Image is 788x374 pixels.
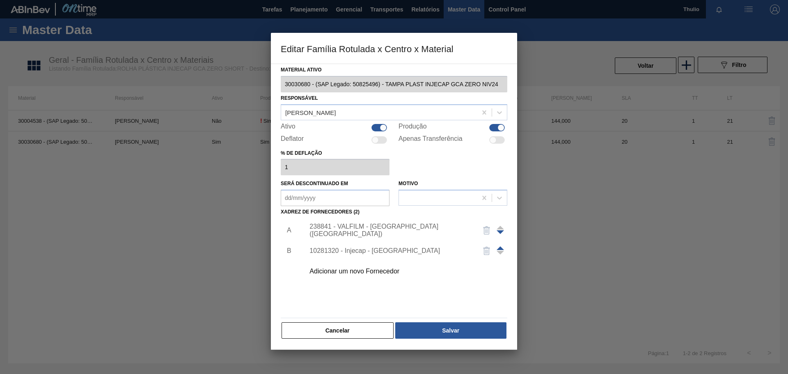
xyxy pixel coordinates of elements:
img: delete-icon [482,246,492,256]
div: Adicionar um novo Fornecedor [309,268,470,275]
label: % de deflação [281,147,389,159]
button: delete-icon [477,220,497,240]
img: delete-icon [482,225,492,235]
label: Deflator [281,135,304,145]
label: Apenas Transferência [399,135,463,145]
button: Cancelar [282,322,394,339]
button: Salvar [395,322,506,339]
input: dd/mm/yyyy [281,190,389,206]
label: Ativo [281,123,295,133]
label: Produção [399,123,427,133]
label: Será descontinuado em [281,181,348,186]
span: Mover para cima [497,230,504,234]
div: 238841 - VALFILM - [GEOGRAPHIC_DATA] ([GEOGRAPHIC_DATA]) [309,223,470,238]
label: Material ativo [281,64,507,76]
span: Mover para cima [497,246,504,250]
h3: Editar Família Rotulada x Centro x Material [271,33,517,64]
button: delete-icon [477,241,497,261]
div: [PERSON_NAME] [285,109,336,116]
label: Motivo [399,181,418,186]
div: 10281320 - Injecap - [GEOGRAPHIC_DATA] [309,247,470,255]
label: Responsável [281,95,318,101]
label: Xadrez de Fornecedores (2) [281,209,360,215]
li: B [281,241,293,261]
li: A [281,220,293,241]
